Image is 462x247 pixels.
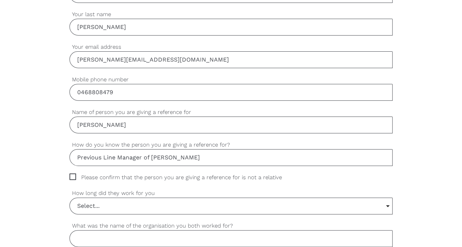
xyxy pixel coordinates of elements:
label: What was the name of the organisation you both worked for? [69,222,393,230]
label: Mobile phone number [69,75,393,84]
label: How long did they work for you [69,189,393,198]
label: How do you know the person you are giving a reference for? [69,141,393,149]
label: Name of person you are giving a reference for [69,108,393,117]
label: Your email address [69,43,393,51]
label: Your last name [69,10,393,19]
span: Please confirm that the person you are giving a reference for is not a relative [69,173,296,182]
